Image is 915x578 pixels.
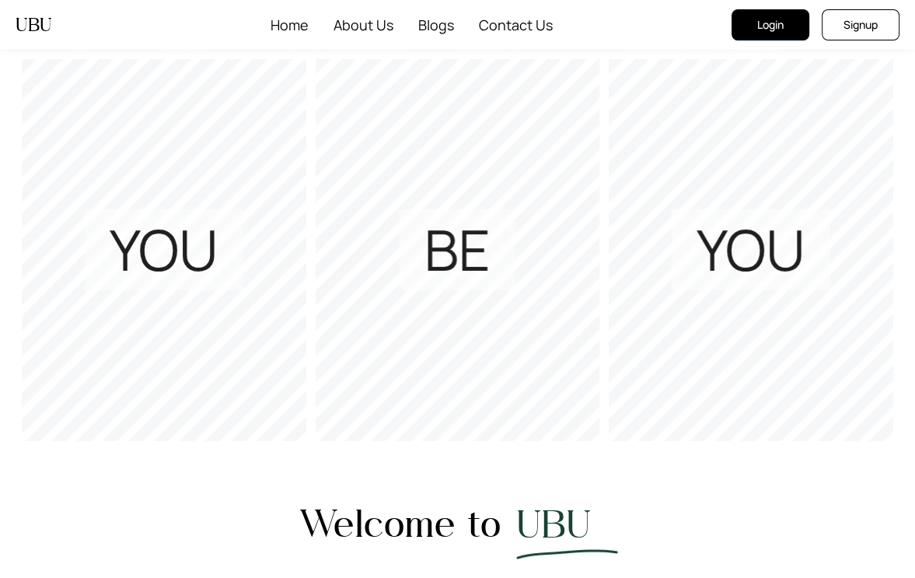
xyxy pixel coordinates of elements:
span: Welcome to [300,503,501,561]
span: Signup [843,16,878,33]
button: Login [732,9,809,40]
img: img-under [516,549,618,559]
h1: BE [424,222,491,278]
span: Login [757,16,784,33]
span: UBU [516,504,615,543]
h1: YOU [697,222,805,278]
button: Signup [822,9,899,40]
h1: YOU [110,222,218,278]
